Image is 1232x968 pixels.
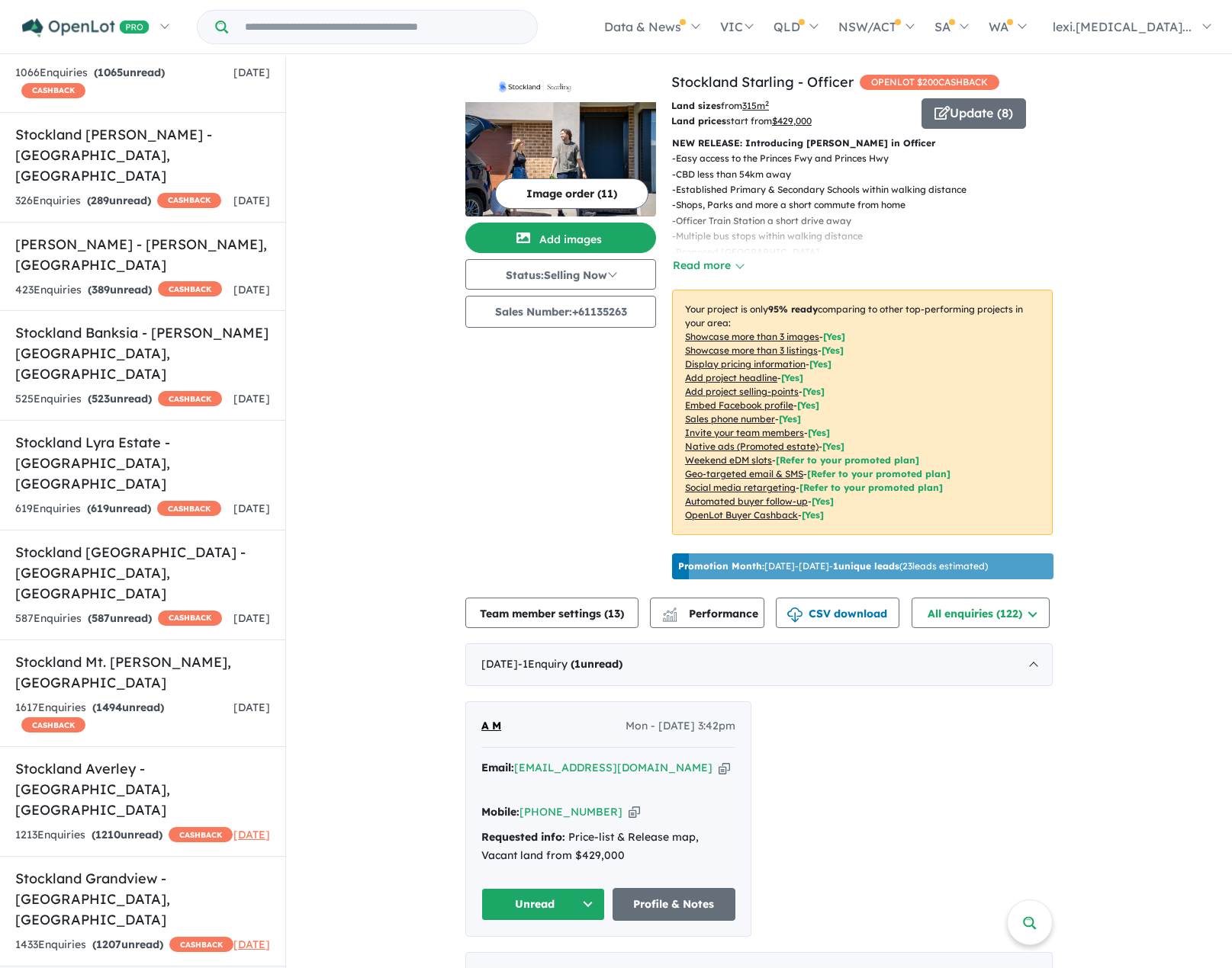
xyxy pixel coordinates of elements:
span: - 1 Enquir y [518,657,622,671]
span: [DATE] [233,700,270,714]
strong: ( unread) [92,938,163,951]
p: - CBD less than 54km away [672,167,979,182]
button: Unread [481,888,605,921]
p: Your project is only comparing to other top-performing projects in your area: - - - - - - - - - -... [672,290,1053,535]
span: [DATE] [233,938,270,951]
u: 315 m [742,100,769,111]
div: 1213 Enquir ies [15,826,233,845]
u: Showcase more than 3 images [685,331,819,342]
span: CASHBACK [21,717,85,732]
span: [ Yes ] [823,331,845,342]
sup: 2 [765,99,769,107]
strong: Email: [481,761,514,774]
h5: Stockland [PERSON_NAME] - [GEOGRAPHIC_DATA] , [GEOGRAPHIC_DATA] [15,124,270,186]
h5: Stockland [GEOGRAPHIC_DATA] - [GEOGRAPHIC_DATA] , [GEOGRAPHIC_DATA] [15,542,270,604]
p: - Multiple bus stops within walking distance [672,229,979,244]
strong: ( unread) [88,392,152,405]
p: [DATE] - [DATE] - ( 23 leads estimated) [678,559,988,573]
div: [DATE] [465,643,1053,686]
b: 95 % ready [768,303,818,315]
span: 1065 [98,66,123,79]
span: [ Yes ] [797,399,819,411]
strong: ( unread) [571,657,622,671]
strong: ( unread) [94,66,165,79]
span: [DATE] [233,194,270,207]
strong: ( unread) [88,283,152,296]
span: [DATE] [233,283,270,296]
span: [DATE] [233,502,270,515]
span: [ Yes ] [809,358,832,370]
button: Copy [719,760,730,776]
span: [DATE] [233,66,270,79]
span: CASHBACK [169,937,233,952]
span: 1 [574,657,581,671]
span: OPENLOT $ 200 CASHBACK [860,75,999,90]
span: [Yes] [822,441,844,452]
span: [ Yes ] [822,345,844,356]
button: All enquiries (122) [912,598,1050,628]
button: Read more [672,257,744,274]
div: 423 Enquir ies [15,281,222,300]
button: Sales Number:+61135263 [465,296,656,328]
span: CASHBACK [158,391,222,406]
button: Update (8) [922,98,1026,129]
span: [Refer to your promoted plan] [807,468,951,479]
input: Try estate name, suburb, builder or developer [231,11,534,43]
a: Stockland Starling - Officer LogoStockland Starling - Officer [465,72,656,216]
button: Performance [650,598,764,628]
span: CASHBACK [157,193,221,208]
span: CASHBACK [158,281,222,296]
b: Land prices [671,115,726,127]
strong: ( unread) [92,828,162,841]
u: Add project headline [685,372,777,383]
u: Geo-targeted email & SMS [685,468,803,479]
h5: Stockland Mt. [PERSON_NAME] , [GEOGRAPHIC_DATA] [15,652,270,693]
span: CASHBACK [169,827,233,842]
img: download icon [787,607,803,623]
u: Automated buyer follow-up [685,495,808,507]
button: CSV download [776,598,899,628]
p: - Easy access to the Princes Fwy and Princes Hwy [672,151,979,166]
strong: ( unread) [88,611,152,625]
p: from [671,98,910,114]
u: Add project selling-points [685,386,799,397]
span: Mon - [DATE] 3:42pm [626,717,735,736]
div: 619 Enquir ies [15,500,221,518]
div: 1617 Enquir ies [15,699,233,736]
b: 1 unique leads [833,560,899,572]
span: 13 [608,607,620,620]
button: Copy [629,804,640,820]
p: NEW RELEASE: Introducing [PERSON_NAME] in Officer [672,136,1053,151]
strong: ( unread) [87,194,151,207]
div: 525 Enquir ies [15,390,222,409]
span: [Yes] [812,495,834,507]
img: Stockland Starling - Officer Logo [471,78,650,96]
p: - Proposed [GEOGRAPHIC_DATA] [672,245,979,260]
span: 587 [92,611,110,625]
img: Stockland Starling - Officer [465,102,656,216]
button: Add images [465,223,656,253]
span: [DATE] [233,392,270,405]
button: Team member settings (13) [465,598,639,628]
span: CASHBACK [157,501,221,516]
a: Profile & Notes [613,888,736,921]
span: [ Yes ] [779,413,801,425]
strong: ( unread) [87,502,151,515]
a: [EMAIL_ADDRESS][DOMAIN_NAME] [514,761,713,774]
span: lexi.[MEDICAL_DATA]... [1053,19,1192,34]
div: 326 Enquir ies [15,192,221,210]
span: [Yes] [802,509,824,521]
u: Showcase more than 3 listings [685,345,818,356]
u: Display pricing information [685,358,806,370]
span: [Refer to your promoted plan] [776,454,919,466]
span: 1494 [96,700,122,714]
span: A M [481,719,501,732]
span: 523 [92,392,110,405]
h5: [PERSON_NAME] - [PERSON_NAME] , [GEOGRAPHIC_DATA] [15,234,270,275]
span: [ Yes ] [808,427,830,438]
u: Invite your team members [685,427,804,438]
h5: Stockland Banksia - [PERSON_NAME][GEOGRAPHIC_DATA] , [GEOGRAPHIC_DATA] [15,322,270,384]
p: start from [671,114,910,129]
strong: Mobile: [481,805,519,819]
button: Status:Selling Now [465,259,656,290]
